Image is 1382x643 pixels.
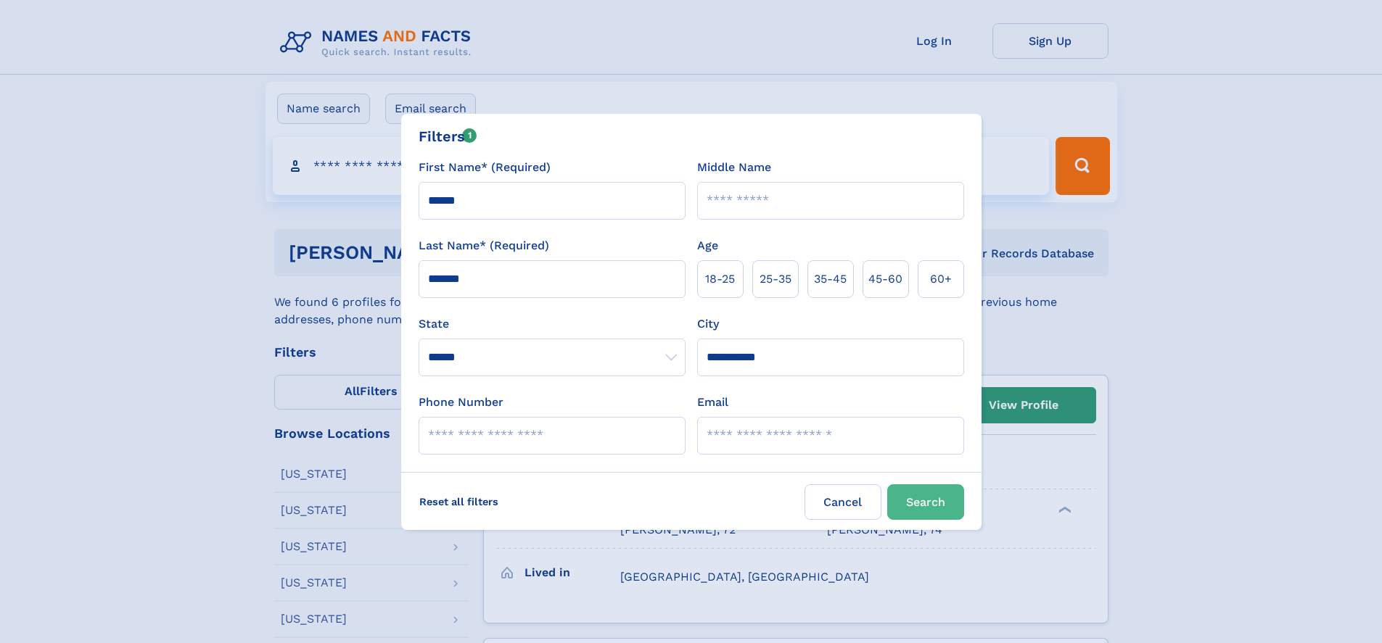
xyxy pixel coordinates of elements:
label: Phone Number [419,394,503,411]
label: Last Name* (Required) [419,237,549,254]
button: Search [887,484,964,520]
label: Email [697,394,728,411]
label: Age [697,237,718,254]
label: Cancel [805,484,881,520]
div: Filters [419,125,477,147]
span: 25‑35 [760,270,791,288]
span: 35‑45 [814,270,847,288]
span: 45‑60 [868,270,902,288]
span: 18‑25 [705,270,735,288]
label: Middle Name [697,159,771,176]
label: City [697,315,719,333]
label: State [419,315,686,333]
span: 60+ [930,270,952,288]
label: Reset all filters [410,484,508,519]
label: First Name* (Required) [419,159,551,176]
